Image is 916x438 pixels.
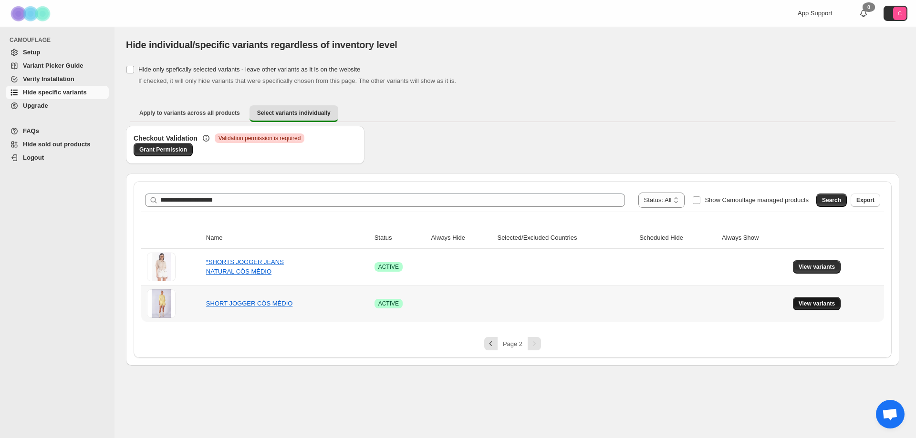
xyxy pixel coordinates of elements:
[126,40,397,50] span: Hide individual/specific variants regardless of inventory level
[6,138,109,151] a: Hide sold out products
[372,227,428,249] th: Status
[893,7,906,20] span: Avatar with initials C
[23,127,39,134] span: FAQs
[23,62,83,69] span: Variant Picker Guide
[6,46,109,59] a: Setup
[378,300,399,307] span: ACTIVE
[132,105,248,121] button: Apply to variants across all products
[898,10,902,16] text: C
[799,300,835,307] span: View variants
[139,146,187,153] span: Grant Permission
[816,194,847,207] button: Search
[23,89,87,96] span: Hide specific variants
[6,151,109,164] a: Logout
[138,77,456,84] span: If checked, it will only hide variants that were specifically chosen from this page. The other va...
[798,10,832,17] span: App Support
[250,105,338,122] button: Select variants individually
[859,9,868,18] a: 0
[793,297,841,310] button: View variants
[23,49,40,56] span: Setup
[822,196,841,204] span: Search
[219,134,301,142] span: Validation permission is required
[494,227,636,249] th: Selected/Excluded Countries
[851,194,880,207] button: Export
[799,263,835,271] span: View variants
[6,86,109,99] a: Hide specific variants
[378,263,399,271] span: ACTIVE
[503,340,522,347] span: Page 2
[23,75,74,82] span: Verify Installation
[23,154,44,161] span: Logout
[23,102,48,109] span: Upgrade
[134,133,198,143] h3: Checkout Validation
[139,109,240,117] span: Apply to variants across all products
[636,227,719,249] th: Scheduled Hide
[428,227,494,249] th: Always Hide
[206,258,284,275] a: *SHORTS JOGGER JEANS NATURAL CÓS MÉDIO
[884,6,907,21] button: Avatar with initials C
[126,126,899,366] div: Select variants individually
[6,59,109,72] a: Variant Picker Guide
[206,300,293,307] a: SHORT JOGGER CÓS MÉDIO
[23,141,91,148] span: Hide sold out products
[6,72,109,86] a: Verify Installation
[203,227,372,249] th: Name
[257,109,331,117] span: Select variants individually
[705,196,809,204] span: Show Camouflage managed products
[141,337,884,350] nav: Pagination
[10,36,110,44] span: CAMOUFLAGE
[134,143,193,156] a: Grant Permission
[876,400,905,428] div: Bate-papo aberto
[8,0,55,27] img: Camouflage
[484,337,498,350] button: Previous
[856,196,874,204] span: Export
[719,227,790,249] th: Always Show
[6,124,109,138] a: FAQs
[138,66,360,73] span: Hide only spefically selected variants - leave other variants as it is on the website
[863,2,875,12] div: 0
[793,260,841,274] button: View variants
[6,99,109,112] a: Upgrade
